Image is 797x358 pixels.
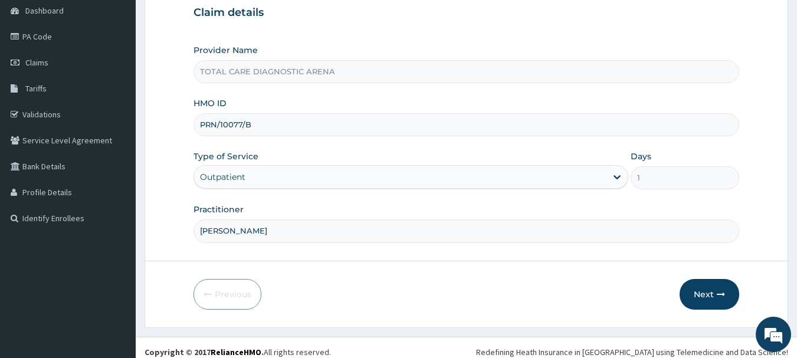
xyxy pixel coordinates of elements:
h3: Claim details [193,6,740,19]
div: Chat with us now [61,66,198,81]
div: Redefining Heath Insurance in [GEOGRAPHIC_DATA] using Telemedicine and Data Science! [476,346,788,358]
span: Claims [25,57,48,68]
textarea: Type your message and hit 'Enter' [6,235,225,277]
label: Days [631,150,651,162]
a: RelianceHMO [211,347,261,357]
img: d_794563401_company_1708531726252_794563401 [22,59,48,88]
div: Outpatient [200,171,245,183]
input: Enter HMO ID [193,113,740,136]
span: Dashboard [25,5,64,16]
span: We're online! [68,105,163,224]
button: Next [680,279,739,310]
strong: Copyright © 2017 . [145,347,264,357]
div: Minimize live chat window [193,6,222,34]
label: Provider Name [193,44,258,56]
label: Type of Service [193,150,258,162]
span: Tariffs [25,83,47,94]
label: HMO ID [193,97,227,109]
button: Previous [193,279,261,310]
input: Enter Name [193,219,740,242]
label: Practitioner [193,203,244,215]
